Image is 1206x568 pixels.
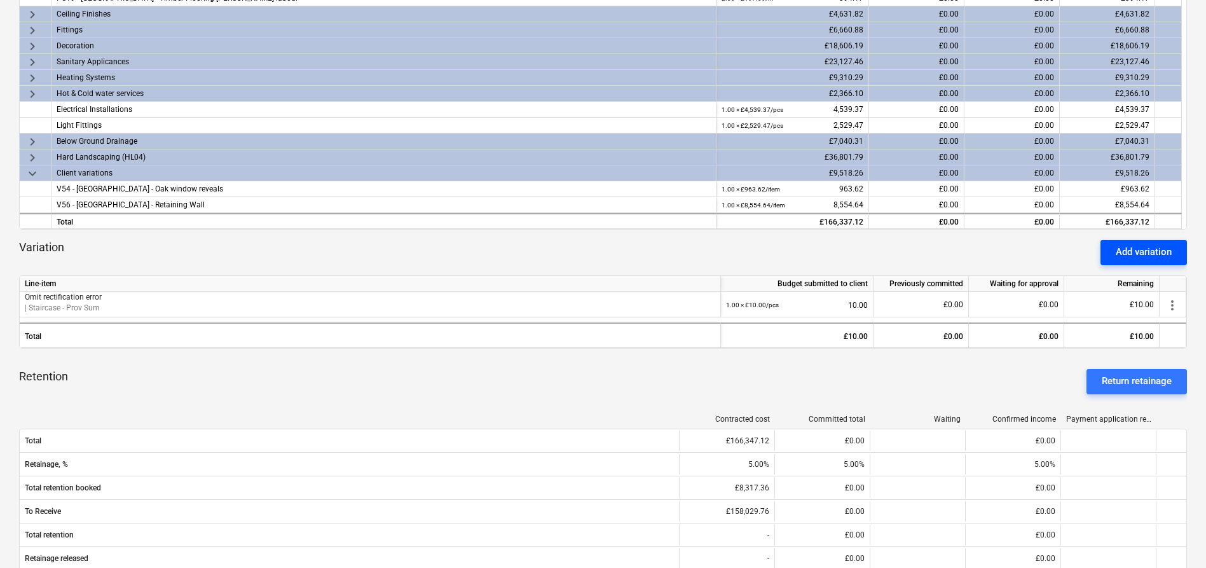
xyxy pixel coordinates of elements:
[1060,181,1155,197] div: £963.62
[874,292,969,317] div: £0.00
[964,213,1060,229] div: £0.00
[971,415,1056,424] div: Confirmed income
[869,149,964,165] div: £0.00
[964,22,1060,38] div: £0.00
[722,118,863,134] div: 2,529.47
[716,149,869,165] div: £36,801.79
[685,415,770,424] div: Contracted cost
[57,118,711,133] div: Light Fittings
[1086,369,1187,394] button: Return retainage
[25,87,40,102] span: keyboard_arrow_right
[869,54,964,70] div: £0.00
[1060,6,1155,22] div: £4,631.82
[969,276,1064,292] div: Waiting for approval
[964,38,1060,54] div: £0.00
[869,134,964,149] div: £0.00
[25,55,40,70] span: keyboard_arrow_right
[869,6,964,22] div: £0.00
[1066,415,1151,424] div: Payment application remaining
[57,6,711,22] div: Ceiling Finishes
[780,415,865,424] div: Committed total
[774,454,870,474] div: 5.00%
[774,525,870,545] div: £0.00
[722,186,780,193] small: 1.00 × £963.62 / item
[874,322,969,348] div: £0.00
[25,292,715,303] p: Omit rectification error
[25,23,40,38] span: keyboard_arrow_right
[57,86,711,101] div: Hot & Cold water services
[774,478,870,498] div: £0.00
[1060,197,1155,213] div: £8,554.64
[869,213,964,229] div: £0.00
[964,102,1060,118] div: £0.00
[874,276,969,292] div: Previously committed
[869,197,964,213] div: £0.00
[57,54,711,69] div: Sanitary Applicances
[965,501,1060,522] div: £0.00
[875,415,961,424] div: Waiting
[57,22,711,38] div: Fittings
[1100,240,1187,265] button: Add variation
[1060,54,1155,70] div: £23,127.46
[722,122,783,129] small: 1.00 × £2,529.47 / pcs
[25,507,674,516] span: To Receive
[964,86,1060,102] div: £0.00
[20,276,721,292] div: Line-item
[869,165,964,181] div: £0.00
[679,525,774,545] div: -
[1165,297,1180,312] span: more_vert
[679,478,774,498] div: £8,317.36
[25,483,674,492] span: Total retention booked
[1060,70,1155,86] div: £9,310.29
[1064,292,1160,317] div: £10.00
[25,530,674,539] span: Total retention
[721,322,874,348] div: £10.00
[869,118,964,134] div: £0.00
[57,181,711,197] div: V54 - North Barn - Oak window reveals
[25,150,40,165] span: keyboard_arrow_right
[679,501,774,522] div: £158,029.76
[869,38,964,54] div: £0.00
[964,149,1060,165] div: £0.00
[1060,165,1155,181] div: £9,518.26
[1060,22,1155,38] div: £6,660.88
[25,303,715,314] p: | Staircase - Prov Sum
[25,39,40,54] span: keyboard_arrow_right
[716,22,869,38] div: £6,660.88
[57,38,711,53] div: Decoration
[716,54,869,70] div: £23,127.46
[716,134,869,149] div: £7,040.31
[1060,149,1155,165] div: £36,801.79
[679,454,774,474] div: 5.00%
[1060,38,1155,54] div: £18,606.19
[726,292,868,318] div: 10.00
[722,106,783,113] small: 1.00 × £4,539.37 / pcs
[1060,134,1155,149] div: £7,040.31
[722,181,863,197] div: 963.62
[25,460,674,469] span: Retainage, %
[964,134,1060,149] div: £0.00
[57,70,711,85] div: Heating Systems
[716,70,869,86] div: £9,310.29
[19,369,68,394] p: Retention
[1064,322,1160,348] div: £10.00
[25,436,674,445] span: Total
[25,166,40,181] span: keyboard_arrow_down
[1060,102,1155,118] div: £4,539.37
[19,240,64,265] p: Variation
[964,6,1060,22] div: £0.00
[1060,86,1155,102] div: £2,366.10
[965,525,1060,545] div: £0.00
[57,165,711,181] div: Client variations
[964,165,1060,181] div: £0.00
[51,213,716,229] div: Total
[716,213,869,229] div: £166,337.12
[774,431,870,451] div: £0.00
[1116,244,1172,260] div: Add variation
[964,54,1060,70] div: £0.00
[964,70,1060,86] div: £0.00
[774,501,870,522] div: £0.00
[721,276,874,292] div: Budget submitted to client
[1064,276,1160,292] div: Remaining
[722,202,785,209] small: 1.00 × £8,554.64 / item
